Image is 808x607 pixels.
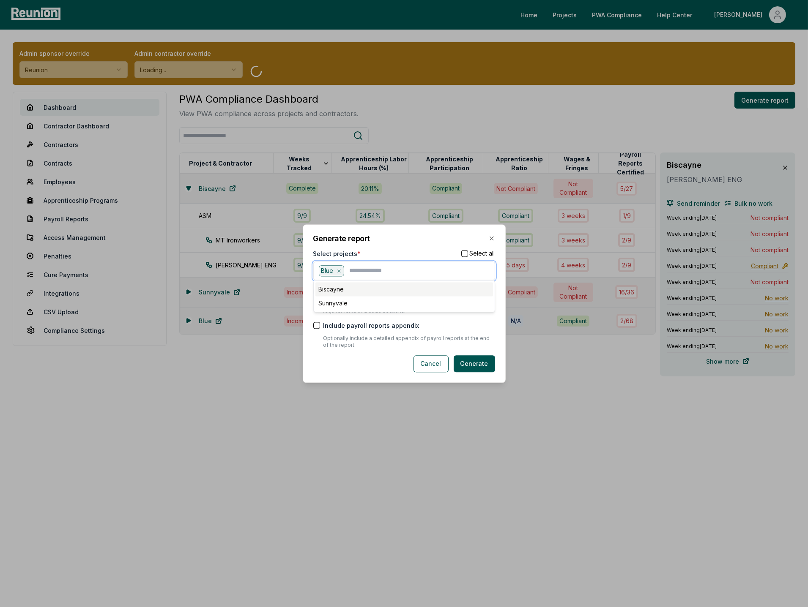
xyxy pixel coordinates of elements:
[323,335,495,348] p: Optionally include a detailed appendix of payroll reports at the end of the report.
[313,249,361,258] label: Select projects
[315,282,493,296] div: Biscayne
[323,321,419,330] label: Include payroll reports appendix
[315,296,493,310] div: Sunnyvale
[319,265,345,276] div: Blue
[313,280,495,312] div: Suggestions
[414,355,449,372] button: Cancel
[454,355,495,372] button: Generate
[313,235,495,242] h2: Generate report
[470,250,495,256] label: Select all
